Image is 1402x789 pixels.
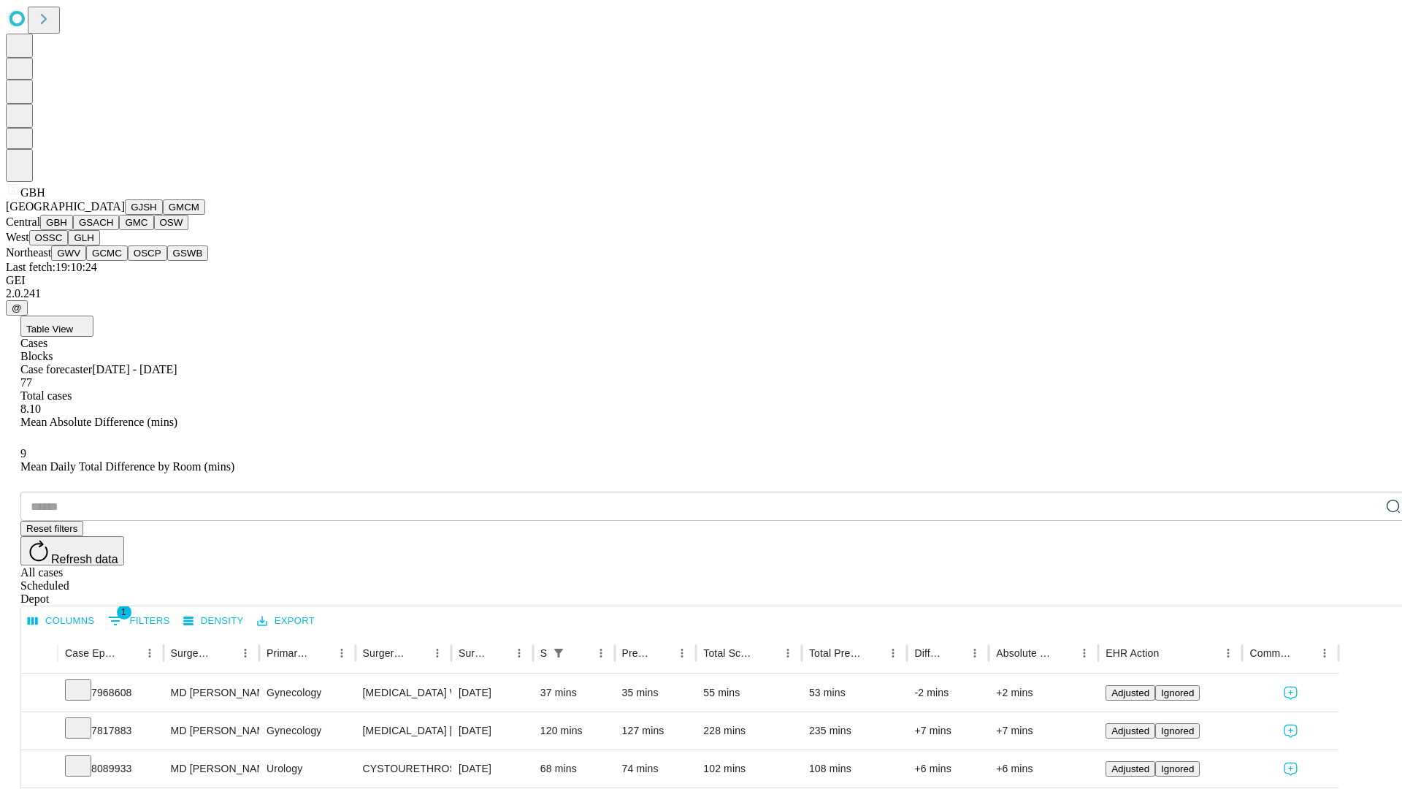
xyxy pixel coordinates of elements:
button: Menu [1314,643,1335,663]
div: CYSTOURETHROSCOPY WITH FULGURATION LARGE BLADDER TUMOR [363,750,444,788]
span: Mean Daily Total Difference by Room (mins) [20,460,234,473]
span: 9 [20,447,26,460]
div: 55 mins [703,674,794,712]
span: [DATE] - [DATE] [92,363,177,376]
button: Menu [591,643,611,663]
div: MD [PERSON_NAME] [171,750,252,788]
span: Table View [26,324,73,335]
div: Predicted In Room Duration [622,647,651,659]
div: Absolute Difference [996,647,1052,659]
div: [MEDICAL_DATA] [MEDICAL_DATA] REMOVAL TUBES AND/OR OVARIES FOR UTERUS 250GM OR LESS [363,712,444,750]
div: 228 mins [703,712,794,750]
div: +7 mins [996,712,1091,750]
button: Ignored [1155,761,1200,777]
div: +2 mins [996,674,1091,712]
button: Expand [28,681,50,706]
button: Ignored [1155,723,1200,739]
button: Reset filters [20,521,83,536]
span: Adjusted [1111,725,1149,736]
div: +7 mins [914,712,981,750]
button: Sort [215,643,235,663]
button: Refresh data [20,536,124,565]
button: OSW [154,215,189,230]
div: Case Epic Id [65,647,118,659]
span: Last fetch: 19:10:24 [6,261,97,273]
div: [DATE] [459,750,526,788]
div: Total Predicted Duration [809,647,862,659]
button: GSACH [73,215,119,230]
button: Ignored [1155,685,1200,701]
button: OSSC [29,230,69,245]
div: +6 mins [996,750,1091,788]
button: Sort [757,643,778,663]
div: Surgery Name [363,647,405,659]
button: GWV [51,245,86,261]
span: Reset filters [26,523,77,534]
div: 2.0.241 [6,287,1396,300]
div: 7968608 [65,674,156,712]
span: Total cases [20,389,72,402]
button: GSWB [167,245,209,261]
button: Menu [235,643,256,663]
button: @ [6,300,28,316]
div: [DATE] [459,674,526,712]
div: Primary Service [267,647,309,659]
button: GCMC [86,245,128,261]
span: Adjusted [1111,763,1149,774]
span: Northeast [6,246,51,259]
div: 37 mins [540,674,608,712]
span: GBH [20,186,45,199]
div: Comments [1249,647,1292,659]
button: Adjusted [1106,723,1155,739]
button: Menu [509,643,529,663]
div: Difference [914,647,943,659]
span: Ignored [1161,763,1194,774]
button: Menu [1218,643,1238,663]
div: 74 mins [622,750,689,788]
button: Menu [883,643,903,663]
div: Scheduled In Room Duration [540,647,547,659]
div: 1 active filter [548,643,569,663]
button: GMCM [163,199,205,215]
button: GBH [40,215,73,230]
button: Menu [427,643,448,663]
span: Refresh data [51,553,118,565]
div: 108 mins [809,750,900,788]
div: [DATE] [459,712,526,750]
div: Total Scheduled Duration [703,647,756,659]
button: Menu [332,643,352,663]
div: Gynecology [267,674,348,712]
div: Urology [267,750,348,788]
button: GJSH [125,199,163,215]
button: Select columns [24,610,99,633]
button: Menu [672,643,692,663]
div: 235 mins [809,712,900,750]
span: Case forecaster [20,363,92,376]
button: Sort [944,643,965,663]
button: Show filters [548,643,569,663]
button: Sort [570,643,591,663]
div: MD [PERSON_NAME] [PERSON_NAME] Md [171,674,252,712]
span: Adjusted [1111,687,1149,698]
div: MD [PERSON_NAME] [PERSON_NAME] Md [171,712,252,750]
span: 8.10 [20,403,41,415]
button: Sort [651,643,672,663]
button: OSCP [128,245,167,261]
div: EHR Action [1106,647,1159,659]
button: Menu [965,643,985,663]
button: Menu [778,643,798,663]
div: 8089933 [65,750,156,788]
button: Sort [407,643,427,663]
button: Adjusted [1106,685,1155,701]
span: Ignored [1161,687,1194,698]
div: 127 mins [622,712,689,750]
span: West [6,231,29,243]
span: Ignored [1161,725,1194,736]
div: -2 mins [914,674,981,712]
div: 7817883 [65,712,156,750]
button: Table View [20,316,93,337]
div: 120 mins [540,712,608,750]
button: GLH [68,230,99,245]
span: @ [12,302,22,313]
button: Sort [1294,643,1314,663]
